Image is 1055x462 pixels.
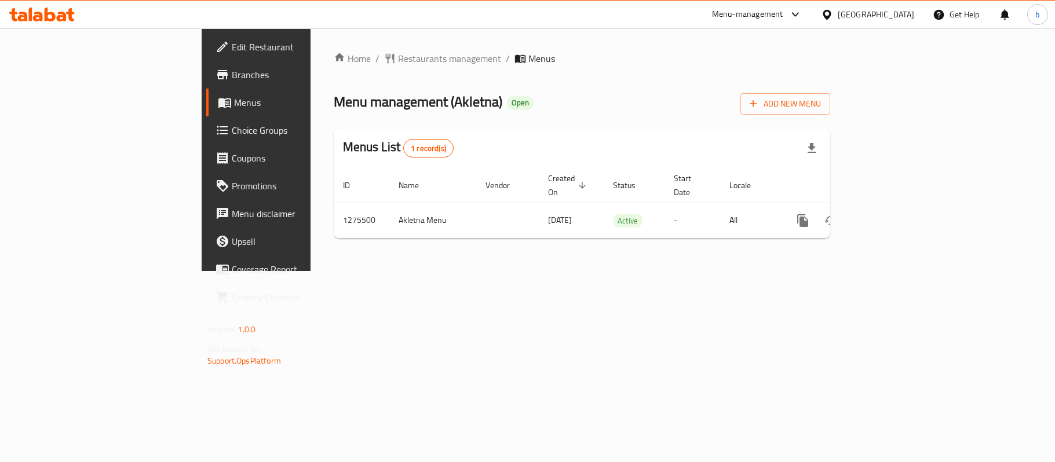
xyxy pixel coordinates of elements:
span: 1.0.0 [238,322,255,337]
span: Get support on: [207,342,261,357]
a: Promotions [206,172,378,200]
span: Name [399,178,434,192]
table: enhanced table [334,168,910,239]
span: Add New Menu [750,97,821,111]
span: Menus [528,52,555,65]
span: ID [343,178,365,192]
span: Vendor [485,178,525,192]
div: Total records count [403,139,454,157]
td: All [720,203,780,238]
li: / [506,52,510,65]
a: Grocery Checklist [206,283,378,311]
nav: breadcrumb [334,52,830,65]
td: Akletna Menu [389,203,476,238]
span: Menus [234,96,368,109]
span: Locale [729,178,766,192]
span: Upsell [232,234,368,248]
span: Choice Groups [232,123,368,137]
a: Edit Restaurant [206,33,378,61]
span: Grocery Checklist [232,290,368,304]
span: Status [613,178,651,192]
span: Edit Restaurant [232,40,368,54]
a: Choice Groups [206,116,378,144]
a: Branches [206,61,378,89]
div: Open [507,96,534,110]
button: more [789,207,817,234]
a: Menus [206,89,378,116]
span: [DATE] [548,212,572,228]
div: Menu-management [712,8,783,21]
button: Add New Menu [740,93,830,115]
span: Start Date [674,171,706,199]
h2: Menus List [343,138,454,157]
span: Version: [207,322,236,337]
a: Menu disclaimer [206,200,378,228]
button: Change Status [817,207,845,234]
span: Restaurants management [398,52,501,65]
span: Coupons [232,151,368,165]
a: Coverage Report [206,255,378,283]
div: [GEOGRAPHIC_DATA] [838,8,914,21]
span: b [1035,8,1039,21]
span: Created On [548,171,590,199]
span: Branches [232,68,368,82]
span: Promotions [232,179,368,193]
a: Restaurants management [384,52,501,65]
span: Open [507,98,534,108]
span: Menu disclaimer [232,207,368,221]
th: Actions [780,168,910,203]
span: Menu management ( Akletna ) [334,89,502,115]
td: - [665,203,720,238]
span: Coverage Report [232,262,368,276]
span: 1 record(s) [404,143,453,154]
div: Export file [798,134,826,162]
a: Support.OpsPlatform [207,353,281,368]
a: Upsell [206,228,378,255]
a: Coupons [206,144,378,172]
span: Active [613,214,643,228]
